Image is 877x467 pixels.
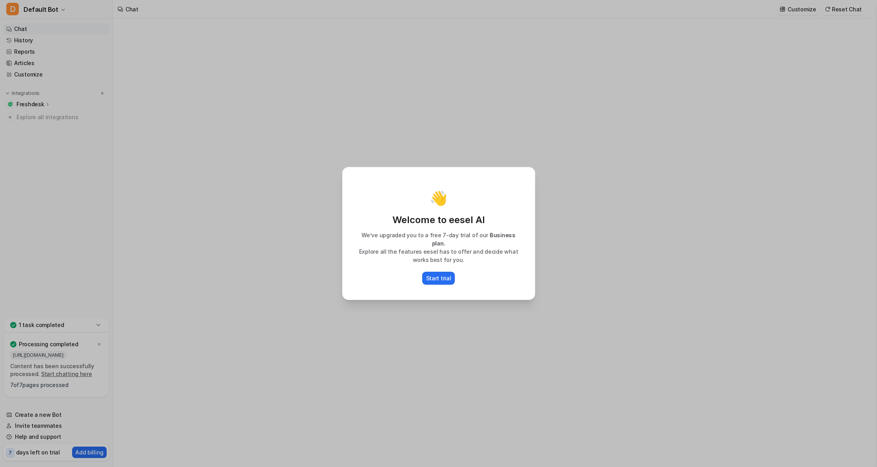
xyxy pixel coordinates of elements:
[426,274,451,282] p: Start trial
[351,247,526,264] p: Explore all the features eesel has to offer and decide what works best for you.
[422,272,455,285] button: Start trial
[351,214,526,226] p: Welcome to eesel AI
[430,190,447,206] p: 👋
[351,231,526,247] p: We’ve upgraded you to a free 7-day trial of our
